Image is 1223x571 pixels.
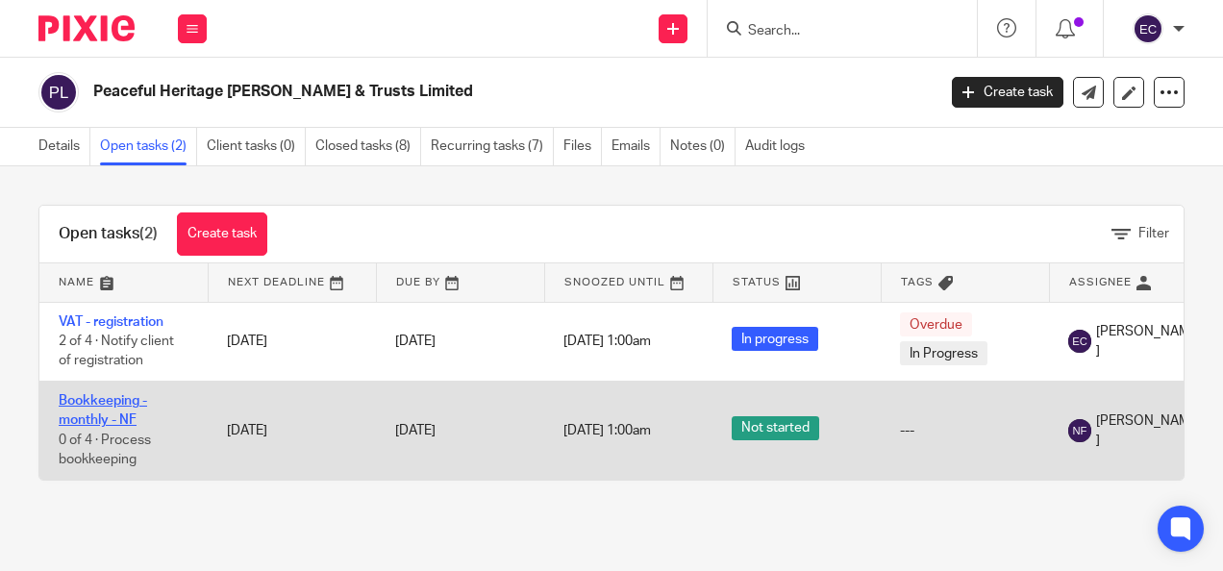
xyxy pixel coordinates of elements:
span: [DATE] 1:00am [563,424,651,437]
a: Emails [611,128,661,165]
span: In progress [732,327,818,351]
a: Closed tasks (8) [315,128,421,165]
span: [PERSON_NAME] [1096,411,1198,451]
a: Notes (0) [670,128,736,165]
a: Files [563,128,602,165]
a: Recurring tasks (7) [431,128,554,165]
span: Filter [1138,227,1169,240]
img: svg%3E [1133,13,1163,44]
span: Status [733,277,781,287]
td: [DATE] [208,302,376,381]
img: Pixie [38,15,135,41]
img: svg%3E [1068,330,1091,353]
span: [DATE] [395,424,436,437]
span: (2) [139,226,158,241]
span: Overdue [900,312,972,336]
td: [DATE] [208,381,376,479]
span: 2 of 4 · Notify client of registration [59,335,174,368]
h2: Peaceful Heritage [PERSON_NAME] & Trusts Limited [93,82,757,102]
input: Search [746,23,919,40]
span: In Progress [900,341,987,365]
span: 0 of 4 · Process bookkeeping [59,434,151,467]
span: [DATE] [395,335,436,348]
span: Snoozed Until [564,277,665,287]
div: --- [900,421,1030,440]
a: Details [38,128,90,165]
a: Audit logs [745,128,814,165]
img: svg%3E [38,72,79,112]
a: Create task [952,77,1063,108]
img: svg%3E [1068,419,1091,442]
span: [PERSON_NAME] [1096,322,1198,361]
a: Bookkeeping - monthly - NF [59,394,147,427]
span: Tags [901,277,934,287]
h1: Open tasks [59,224,158,244]
a: Open tasks (2) [100,128,197,165]
a: Create task [177,212,267,256]
span: Not started [732,416,819,440]
span: [DATE] 1:00am [563,335,651,348]
a: VAT - registration [59,315,163,329]
a: Client tasks (0) [207,128,306,165]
